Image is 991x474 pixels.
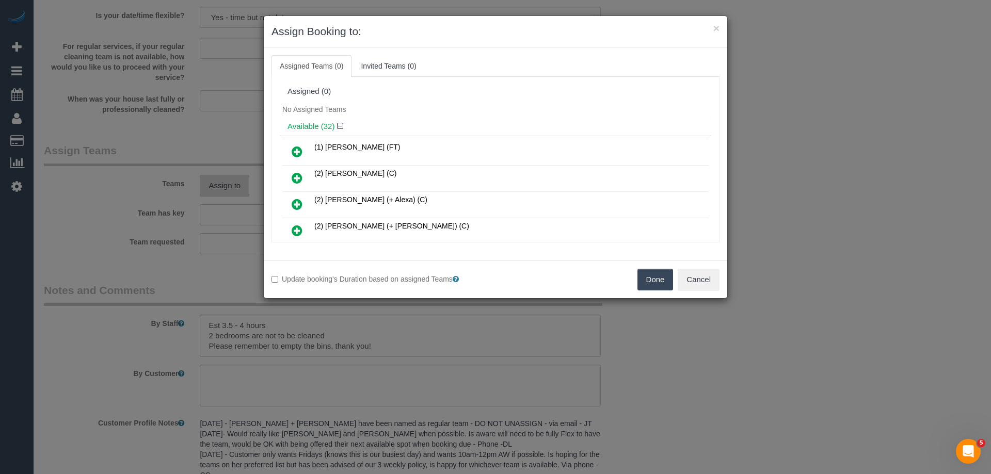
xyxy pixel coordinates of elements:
[314,169,396,177] span: (2) [PERSON_NAME] (C)
[271,55,351,77] a: Assigned Teams (0)
[314,143,400,151] span: (1) [PERSON_NAME] (FT)
[271,24,720,39] h3: Assign Booking to:
[353,55,424,77] a: Invited Teams (0)
[977,439,985,447] span: 5
[287,122,704,131] h4: Available (32)
[713,23,720,34] button: ×
[271,274,488,284] label: Update booking's Duration based on assigned Teams
[287,87,704,96] div: Assigned (0)
[271,276,278,283] input: Update booking's Duration based on assigned Teams
[282,105,346,113] span: No Assigned Teams
[678,269,720,290] button: Cancel
[956,439,981,464] iframe: Intercom live chat
[637,269,674,290] button: Done
[314,222,469,230] span: (2) [PERSON_NAME] (+ [PERSON_NAME]) (C)
[314,195,427,204] span: (2) [PERSON_NAME] (+ Alexa) (C)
